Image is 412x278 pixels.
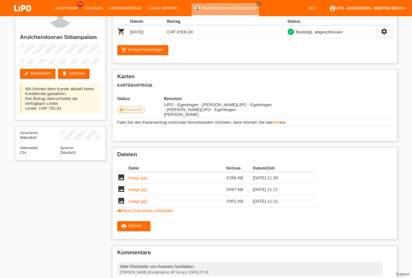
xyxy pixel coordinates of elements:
[396,272,409,276] a: Support
[20,84,100,113] div: Wir können dem Kunde aktuell keine Kreditlimite gewähren. Der Betrag überschreitet die verfügbare...
[62,71,67,76] i: delete
[117,221,151,231] a: cloud_uploadUpload ...
[20,131,38,135] span: Geschlecht
[20,34,100,44] h2: Arulchendooran Sittampalam
[121,223,126,228] i: cloud_upload
[117,45,169,55] a: add_shopping_cartEinkauf hinzufügen
[20,69,56,79] a: editBearbeiten
[326,6,409,10] a: account_circleLIPO - Egerkingen - Meriton Bruti ▾
[117,83,392,88] h3: Kartenanträge
[305,6,319,10] a: DE ▾
[52,6,81,10] a: Kund*innen
[106,6,145,10] a: Kartenanträge
[130,18,167,25] th: Datum
[256,2,261,6] a: close
[164,102,237,107] span: 31.03.2025
[125,107,143,111] span: Eingereicht
[253,184,306,196] td: [DATE] 11:21
[294,29,343,35] div: Bestätigt, abgeschlossen
[288,29,293,34] i: check
[24,71,29,76] i: edit
[81,6,106,10] a: Einkäufe
[129,199,147,204] a: image.jpg
[226,184,253,196] td: 3'097 KB
[20,150,26,155] span: Schweiz
[164,102,272,112] span: 09.04.2025
[117,185,125,193] i: image
[117,151,392,161] h2: Dateien
[58,69,89,79] a: deleteLöschen
[117,197,125,205] i: image
[226,164,253,172] th: Grösse
[60,146,74,150] span: Sprache
[77,2,83,7] span: 34
[253,196,306,207] td: [DATE] 11:21
[329,5,336,12] i: account_circle
[129,175,147,180] a: image.jpg
[20,130,60,140] div: Männlich
[120,107,125,112] i: send
[164,107,239,117] span: 17.04.2025
[117,208,122,213] i: visibility
[226,196,253,207] td: 3'401 KB
[167,25,204,39] td: CHF 8'000.00
[117,28,125,35] i: POSP00020367
[129,164,226,172] th: Datei
[117,96,164,101] th: Status
[164,96,274,101] th: Benutzer
[202,6,256,10] a: Arulchendooran Sittampalam
[288,18,376,25] th: Status
[129,187,147,192] a: image.jpg
[253,172,306,184] td: [DATE] 11:28
[20,146,38,150] span: Nationalität
[130,25,167,39] td: [DATE]
[117,208,173,213] a: visibilityÄltere Dokumente einblenden
[167,18,204,25] th: Betrag
[121,47,126,52] i: add_shopping_cart
[381,28,388,35] i: settings
[226,172,253,184] td: 4'288 KB
[6,13,39,18] a: LIPO pay
[117,173,125,181] i: image
[117,249,392,259] h2: Kommentare
[273,120,280,125] a: hier
[121,271,379,274] div: [PERSON_NAME] (Kundendienst, MF Group) / [DATE] 07:49
[60,150,76,155] span: Deutsch
[253,164,306,172] th: Datum/Zeit
[145,6,182,10] a: E-Mail Support
[121,264,379,269] div: Bitte Rückseite von Ausweis hochladen.
[117,119,392,126] td: Falls Sie den Kartenantrag nochmals herunterladen möchten, dann können Sie das tun.
[117,73,392,83] h2: Karten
